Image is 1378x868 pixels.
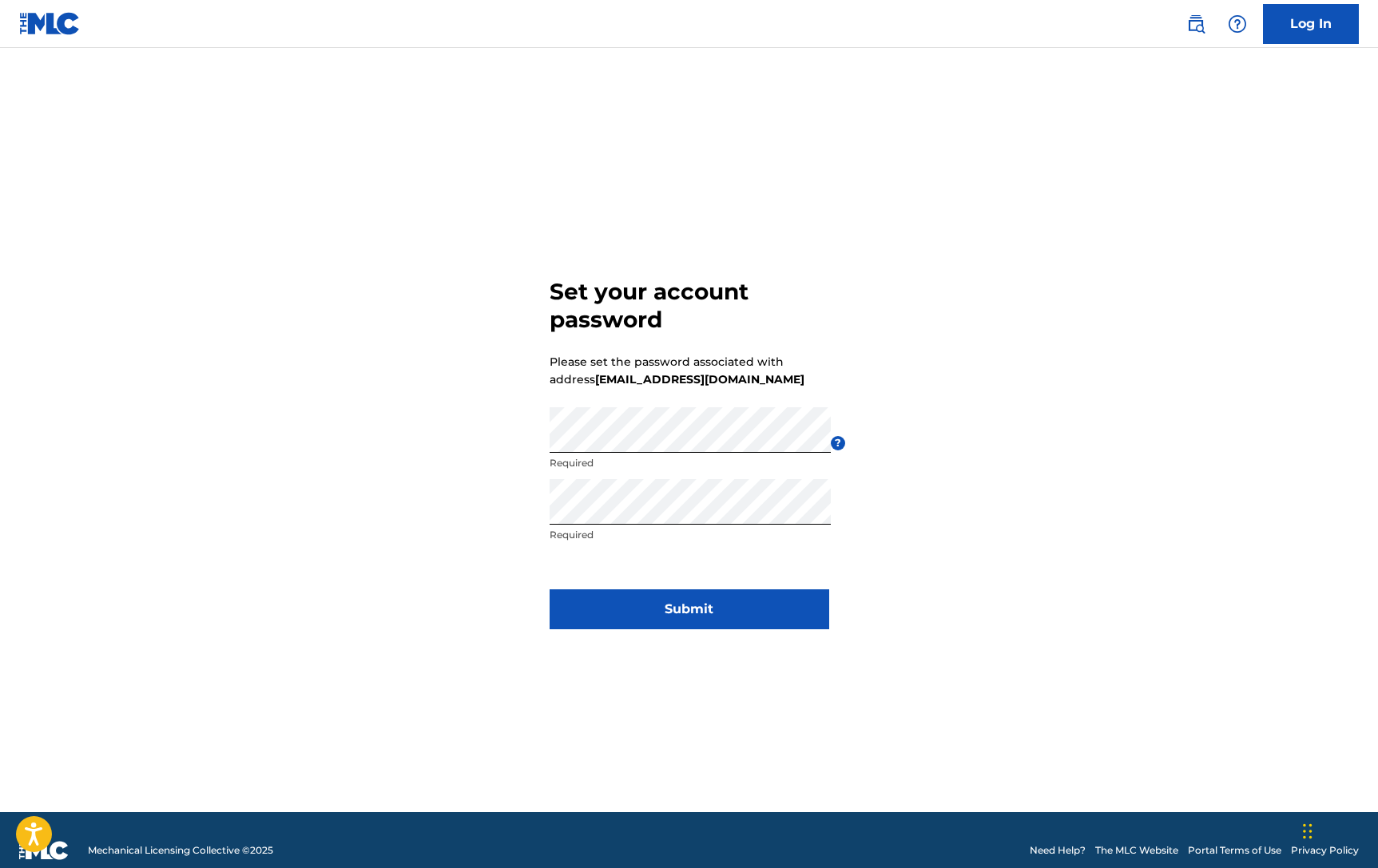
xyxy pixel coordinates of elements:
p: Required [550,528,831,542]
iframe: Chat Widget [1298,791,1378,868]
img: search [1186,14,1205,34]
div: Drag [1303,807,1312,855]
div: Help [1221,8,1253,40]
img: logo [19,841,69,860]
p: Required [550,456,831,470]
a: Need Help? [1030,843,1086,858]
h3: Set your account password [550,278,829,334]
span: ? [831,436,845,450]
p: Please set the password associated with address [550,353,804,388]
a: Portal Terms of Use [1188,843,1281,858]
a: Public Search [1180,8,1212,40]
strong: [EMAIL_ADDRESS][DOMAIN_NAME] [595,372,804,386]
a: The MLC Website [1095,843,1178,858]
img: help [1228,14,1247,34]
button: Submit [550,589,829,629]
a: Log In [1263,4,1359,44]
span: Mechanical Licensing Collective © 2025 [88,843,273,858]
img: MLC Logo [19,12,81,35]
a: Privacy Policy [1291,843,1359,858]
